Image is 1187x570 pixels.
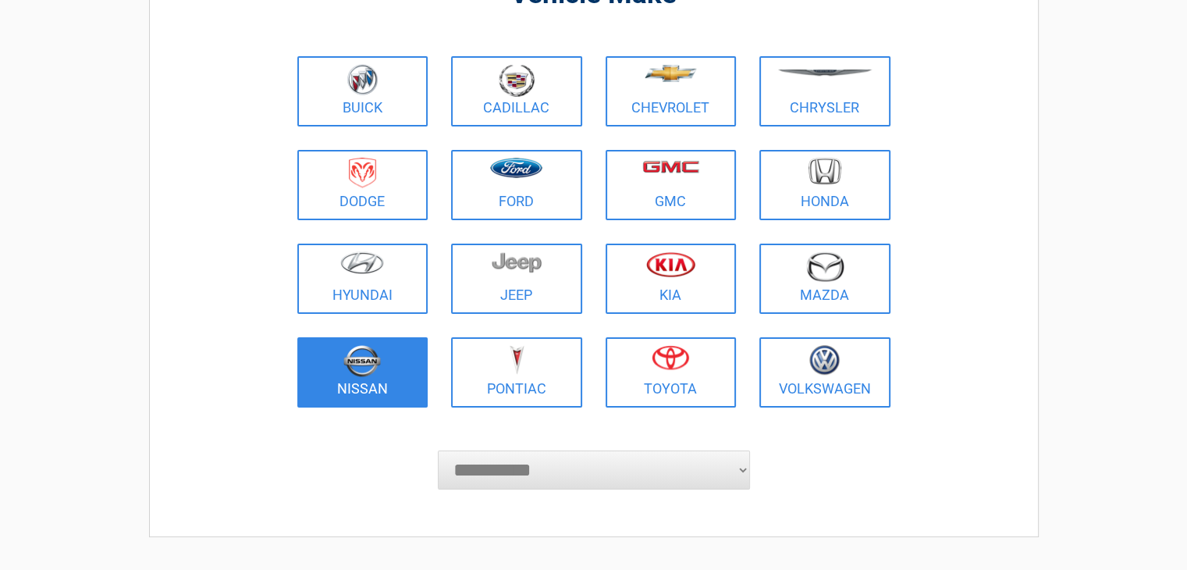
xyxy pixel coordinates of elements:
a: Hyundai [297,244,428,314]
a: Cadillac [451,56,582,126]
img: toyota [652,345,689,370]
a: Chevrolet [606,56,737,126]
a: Honda [759,150,890,220]
a: Dodge [297,150,428,220]
img: chevrolet [645,65,697,82]
a: Pontiac [451,337,582,408]
img: honda [809,158,841,185]
a: Buick [297,56,428,126]
img: kia [646,251,695,277]
a: Kia [606,244,737,314]
img: cadillac [499,64,535,97]
a: GMC [606,150,737,220]
img: jeep [492,251,542,273]
a: Nissan [297,337,428,408]
img: dodge [349,158,376,188]
img: ford [490,158,542,178]
img: pontiac [509,345,524,375]
img: mazda [805,251,844,282]
a: Mazda [759,244,890,314]
img: volkswagen [809,345,840,376]
img: hyundai [340,251,384,274]
a: Toyota [606,337,737,408]
a: Ford [451,150,582,220]
img: chrysler [777,69,872,77]
a: Chrysler [759,56,890,126]
img: buick [347,64,378,95]
a: Jeep [451,244,582,314]
img: gmc [642,160,699,173]
img: nissan [343,345,381,377]
a: Volkswagen [759,337,890,408]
